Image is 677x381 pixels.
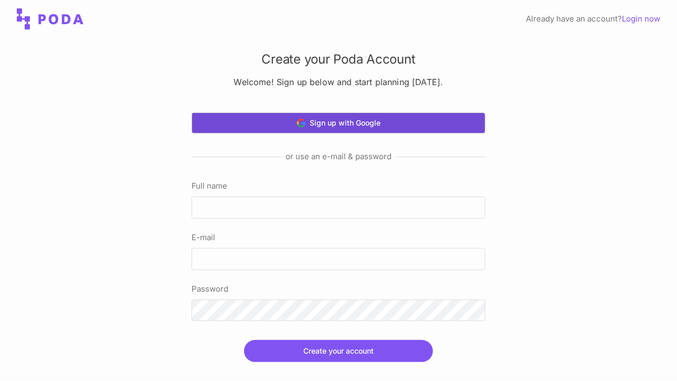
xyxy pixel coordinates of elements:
[281,150,396,163] span: or use an e-mail & password
[192,180,485,192] label: Full name
[192,231,485,244] label: E-mail
[297,118,306,128] img: Google logo
[526,13,660,25] div: Already have an account?
[244,340,433,362] button: Create your account
[192,112,485,133] button: Sign up with Google
[192,50,485,68] h2: Create your Poda Account
[192,283,485,295] label: Password
[622,14,660,24] a: Login now
[192,77,485,88] h3: Welcome! Sign up below and start planning [DATE].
